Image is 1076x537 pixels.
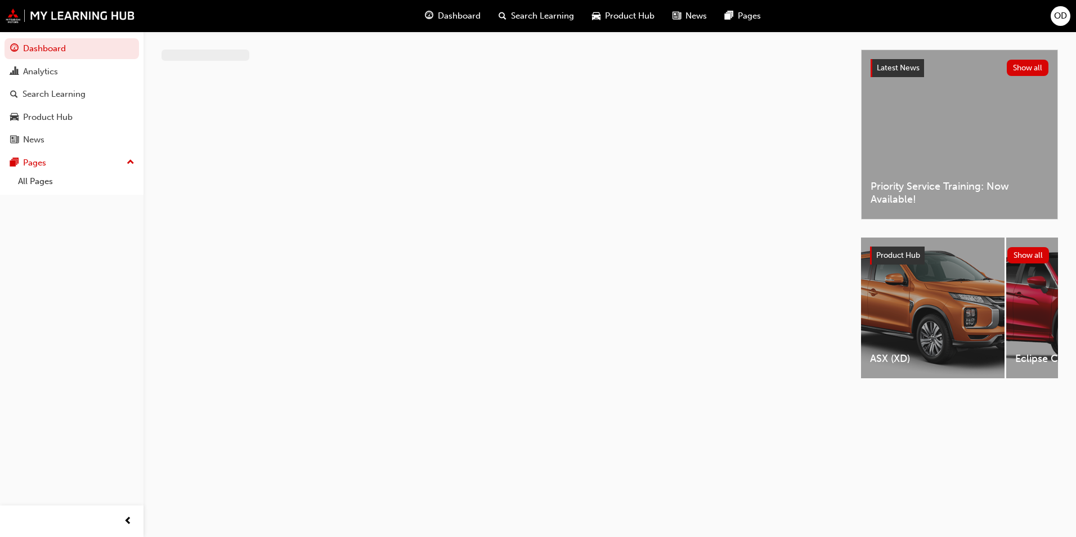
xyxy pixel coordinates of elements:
[127,155,134,170] span: up-icon
[583,5,663,28] a: car-iconProduct Hub
[1007,60,1049,76] button: Show all
[23,133,44,146] div: News
[10,113,19,123] span: car-icon
[861,238,1005,378] a: ASX (XD)
[10,89,18,100] span: search-icon
[870,352,996,365] span: ASX (XD)
[23,156,46,169] div: Pages
[5,107,139,128] a: Product Hub
[1007,247,1050,263] button: Show all
[725,9,733,23] span: pages-icon
[5,129,139,150] a: News
[871,180,1048,205] span: Priority Service Training: Now Available!
[5,38,139,59] a: Dashboard
[685,10,707,23] span: News
[5,61,139,82] a: Analytics
[605,10,654,23] span: Product Hub
[5,84,139,105] a: Search Learning
[23,65,58,78] div: Analytics
[124,514,132,529] span: prev-icon
[5,153,139,173] button: Pages
[23,111,73,124] div: Product Hub
[10,67,19,77] span: chart-icon
[23,88,86,101] div: Search Learning
[877,63,920,73] span: Latest News
[499,9,506,23] span: search-icon
[870,247,1049,265] a: Product HubShow all
[438,10,481,23] span: Dashboard
[416,5,490,28] a: guage-iconDashboard
[716,5,770,28] a: pages-iconPages
[14,173,139,190] a: All Pages
[672,9,681,23] span: news-icon
[6,8,135,23] img: mmal
[1054,10,1067,23] span: OD
[10,158,19,168] span: pages-icon
[490,5,583,28] a: search-iconSearch Learning
[10,135,19,145] span: news-icon
[861,50,1058,220] a: Latest NewsShow allPriority Service Training: Now Available!
[876,250,920,260] span: Product Hub
[592,9,600,23] span: car-icon
[425,9,433,23] span: guage-icon
[663,5,716,28] a: news-iconNews
[1051,6,1070,26] button: OD
[5,36,139,153] button: DashboardAnalyticsSearch LearningProduct HubNews
[10,44,19,54] span: guage-icon
[511,10,574,23] span: Search Learning
[871,59,1048,77] a: Latest NewsShow all
[738,10,761,23] span: Pages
